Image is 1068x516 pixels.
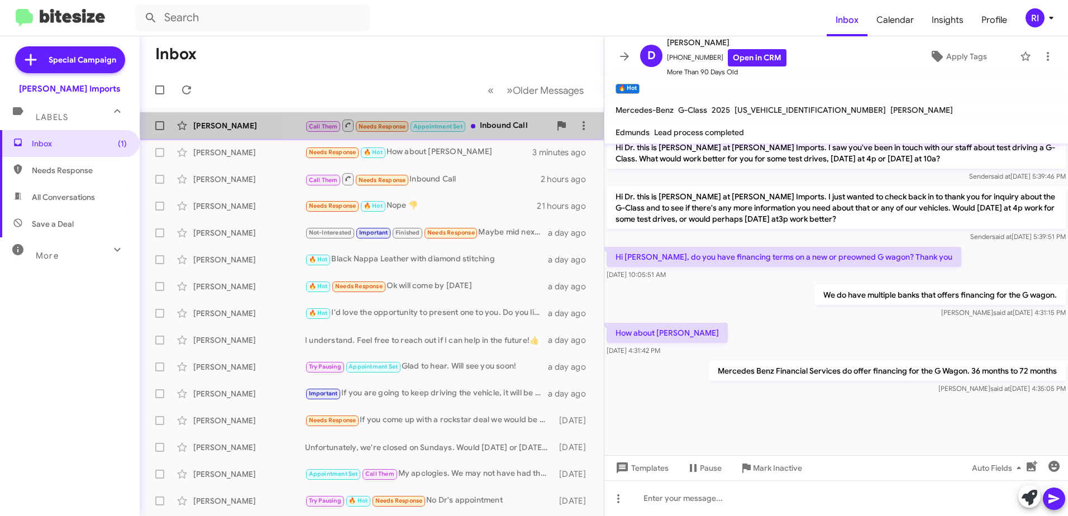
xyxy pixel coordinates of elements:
span: Inbox [32,138,127,149]
a: Calendar [867,4,923,36]
span: [PERSON_NAME] [DATE] 4:35:05 PM [938,384,1066,393]
span: Mercedes-Benz [616,105,674,115]
div: [PERSON_NAME] [193,361,305,372]
div: Unfortunately, we're closed on Sundays. Would [DATE] or [DATE] work out for you? And yes, for a f... [305,442,554,453]
span: Sender [DATE] 5:39:46 PM [969,172,1066,180]
span: Call Them [309,176,338,184]
span: 2025 [712,105,730,115]
span: [DATE] 10:05:51 AM [607,270,666,279]
span: Appointment Set [413,123,463,130]
div: Black Nappa Leather with diamond stitching [305,253,548,266]
span: Templates [613,458,669,478]
div: a day ago [548,254,595,265]
p: Hi Dr. this is [PERSON_NAME] at [PERSON_NAME] Imports. I just wanted to check back in to thank yo... [607,187,1066,229]
p: We do have multiple banks that offers financing for the G wagon. [814,285,1066,305]
span: » [507,83,513,97]
span: Try Pausing [309,497,341,504]
span: said at [991,172,1010,180]
h1: Inbox [155,45,197,63]
div: [PERSON_NAME] [193,442,305,453]
div: [PERSON_NAME] [193,495,305,507]
button: Previous [481,79,500,102]
div: a day ago [548,227,595,238]
span: said at [992,232,1012,241]
span: Older Messages [513,84,584,97]
a: Insights [923,4,972,36]
div: [PERSON_NAME] [193,469,305,480]
span: Special Campaign [49,54,116,65]
div: My apologies. We may not have had the staff for a proper detail being so late in the day. I'll ha... [305,467,554,480]
div: [PERSON_NAME] [193,147,305,158]
span: Call Them [309,123,338,130]
span: Needs Response [427,229,475,236]
div: Inbound Call [305,172,541,186]
input: Search [135,4,370,31]
p: Hi Dr. this is [PERSON_NAME] at [PERSON_NAME] Imports. I saw you've been in touch with our staff ... [607,137,1066,169]
span: Save a Deal [32,218,74,230]
span: Important [309,390,338,397]
button: Pause [678,458,731,478]
a: Open in CRM [728,49,786,66]
span: Lead process completed [654,127,744,137]
span: Pause [700,458,722,478]
div: [PERSON_NAME] [193,388,305,399]
p: How about [PERSON_NAME] [607,323,728,343]
button: RI [1016,8,1056,27]
span: 🔥 Hot [309,309,328,317]
span: Sender [DATE] 5:39:51 PM [970,232,1066,241]
span: Needs Response [359,176,406,184]
span: Needs Response [309,202,356,209]
span: [PERSON_NAME] [890,105,953,115]
span: Needs Response [375,497,423,504]
span: D [647,47,656,65]
span: 🔥 Hot [364,149,383,156]
span: 🔥 Hot [309,283,328,290]
div: Maybe mid next year [305,226,548,239]
span: Inbox [827,4,867,36]
div: [DATE] [554,495,595,507]
span: [PERSON_NAME] [667,36,786,49]
div: I understand. Feel free to reach out if I can help in the future!👍 [305,335,548,346]
span: « [488,83,494,97]
div: [PERSON_NAME] [193,415,305,426]
div: [PERSON_NAME] [193,254,305,265]
div: [PERSON_NAME] [193,308,305,319]
div: [PERSON_NAME] [193,335,305,346]
div: [DATE] [554,469,595,480]
span: Needs Response [309,417,356,424]
span: 🔥 Hot [309,256,328,263]
div: I'd love the opportunity to present one to you. Do you live here locally and able to bring your G... [305,307,548,319]
div: Glad to hear. Will see you soon! [305,360,548,373]
div: [PERSON_NAME] [193,281,305,292]
span: (1) [118,138,127,149]
div: No Dr's appointment [305,494,554,507]
span: [PHONE_NUMBER] [667,49,786,66]
div: 3 minutes ago [532,147,595,158]
small: 🔥 Hot [616,84,640,94]
p: Mercedes Benz Financial Services do offer financing for the G Wagon. 36 months to 72 months [709,361,1066,381]
div: [PERSON_NAME] [193,174,305,185]
div: [DATE] [554,442,595,453]
div: a day ago [548,335,595,346]
div: [PERSON_NAME] [193,200,305,212]
a: Special Campaign [15,46,125,73]
span: Edmunds [616,127,650,137]
span: Needs Response [359,123,406,130]
span: All Conversations [32,192,95,203]
span: 🔥 Hot [364,202,383,209]
span: [US_VEHICLE_IDENTIFICATION_NUMBER] [735,105,886,115]
div: a day ago [548,281,595,292]
span: [PERSON_NAME] [DATE] 4:31:15 PM [941,308,1066,317]
span: Call Them [365,470,394,477]
span: 🔥 Hot [349,497,368,504]
span: Needs Response [335,283,383,290]
span: Not-Interested [309,229,352,236]
div: [PERSON_NAME] [193,120,305,131]
p: Hi [PERSON_NAME], do you have financing terms on a new or preowned G wagon? Thank you [607,247,961,267]
button: Next [500,79,590,102]
span: More Than 90 Days Old [667,66,786,78]
span: Needs Response [309,149,356,156]
span: More [36,251,59,261]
